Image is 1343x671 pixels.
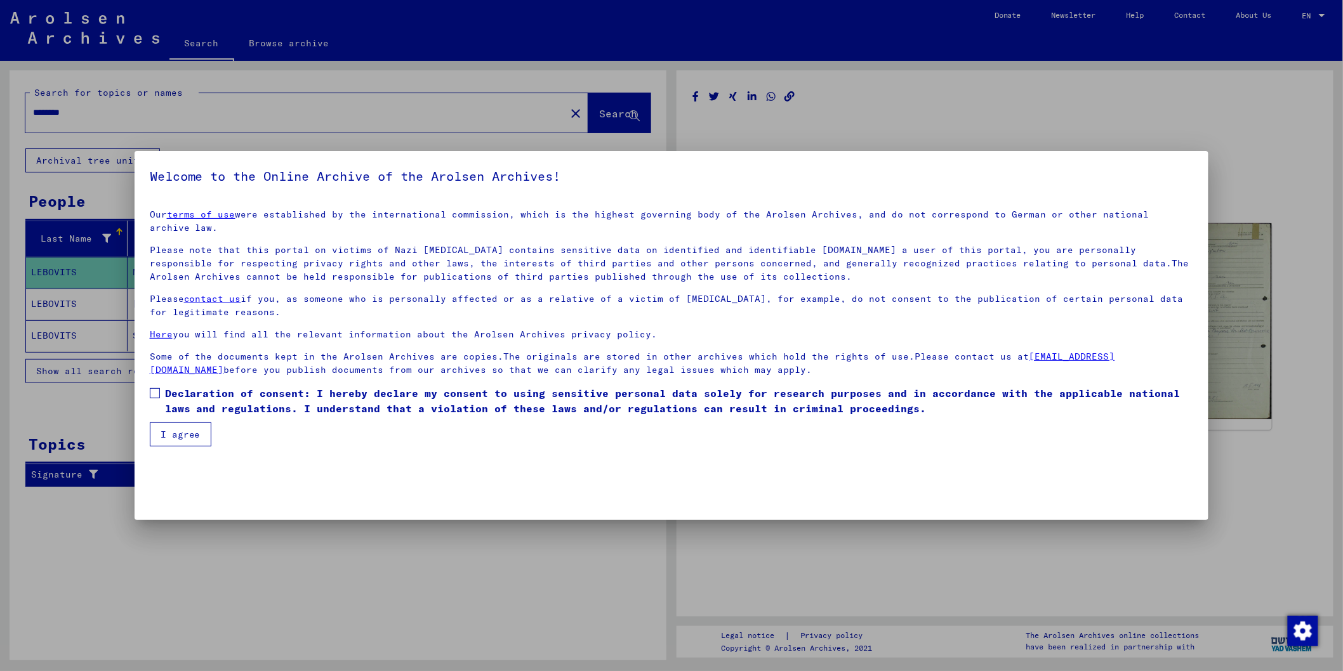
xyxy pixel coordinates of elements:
[150,166,1194,186] h5: Welcome to the Online Archive of the Arolsen Archives!
[150,208,1194,235] p: Our were established by the international commission, which is the highest governing body of the ...
[150,350,1194,377] p: Some of the documents kept in the Arolsen Archives are copies.The originals are stored in other a...
[150,422,211,446] button: I agree
[150,328,1194,341] p: you will find all the relevant information about the Arolsen Archives privacy policy.
[184,293,241,304] a: contact us
[167,209,235,220] a: terms of use
[150,329,173,340] a: Here
[1288,616,1318,646] img: Change consent
[150,244,1194,283] p: Please note that this portal on victims of Nazi [MEDICAL_DATA] contains sensitive data on identif...
[150,292,1194,319] p: Please if you, as someone who is personally affected or as a relative of a victim of [MEDICAL_DAT...
[1287,615,1318,646] div: Change consent
[165,386,1194,416] span: Declaration of consent: I hereby declare my consent to using sensitive personal data solely for r...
